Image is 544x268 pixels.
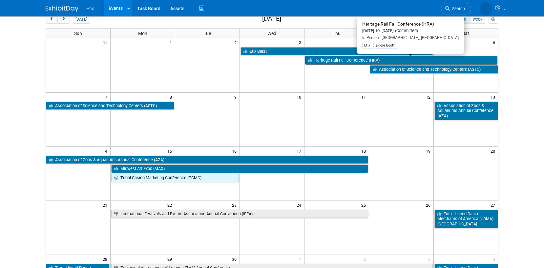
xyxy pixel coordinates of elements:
span: Wed [267,31,276,36]
span: 9 [234,93,240,101]
span: 10 [296,93,304,101]
a: International Festivals and Events Association Annual Convention (IFEA) [111,210,368,218]
a: Search [441,3,471,14]
span: Etix [86,6,94,11]
span: Mon [138,31,147,36]
span: Thu [333,31,341,36]
a: Tutu - United Dance Merchants of America (UDMA) [GEOGRAPHIC_DATA] [434,210,498,228]
span: 16 [231,147,240,155]
button: prev [46,15,58,24]
span: Search [450,6,465,11]
span: 13 [490,93,498,101]
span: 30 [231,255,240,263]
img: ExhibitDay [46,6,78,12]
a: Association of Science and Technology Centers (ASTC) [370,65,498,74]
span: 21 [102,201,110,209]
span: 2 [234,38,240,47]
span: [GEOGRAPHIC_DATA], [GEOGRAPHIC_DATA] [379,35,459,40]
span: 15 [167,147,175,155]
span: 1 [298,255,304,263]
span: (Committed) [393,28,418,33]
span: 24 [296,201,304,209]
a: Midwest Art Expo (MAX) [111,164,368,173]
button: [DATE] [73,15,90,24]
span: Sun [74,31,82,36]
a: Association of Zoos & Aquariums Annual Conference (AZA) [434,102,498,120]
span: 26 [425,201,433,209]
button: next [57,15,70,24]
span: 29 [167,255,175,263]
span: 20 [490,147,498,155]
span: 7 [104,93,110,101]
span: 14 [102,147,110,155]
span: 23 [231,201,240,209]
a: Association of Zoos & Aquariums Annual Conference (AZA) [46,156,368,164]
span: Sat [462,31,469,36]
span: 18 [361,147,369,155]
span: 6 [492,38,498,47]
a: Etix Blast [241,47,433,56]
button: myCustomButton [489,15,498,24]
a: Heritage Rail Fall Conference (HRA) [305,56,497,65]
span: 27 [490,201,498,209]
span: 22 [167,201,175,209]
span: 8 [169,93,175,101]
span: 12 [425,93,433,101]
span: 11 [361,93,369,101]
span: 25 [361,201,369,209]
span: 19 [425,147,433,155]
span: 3 [298,38,304,47]
div: Etix [362,43,372,48]
span: 2 [363,255,369,263]
i: Personalize Calendar [491,17,495,22]
div: single booth [373,43,397,48]
span: In-Person [362,35,379,40]
span: 1 [169,38,175,47]
a: Association of Science and Technology Centers (ASTC) [46,102,174,110]
a: Tribal Casino Marketing Conference (TCMC) [111,174,239,182]
span: 17 [296,147,304,155]
div: [DATE] to [DATE] [362,28,459,34]
span: 4 [492,255,498,263]
button: week [470,15,485,24]
img: Paige Redden [480,2,492,15]
span: Heritage Rail Fall Conference (HRA) [362,21,434,27]
span: Tue [204,31,211,36]
span: 28 [102,255,110,263]
span: 3 [428,255,433,263]
span: 31 [102,38,110,47]
h2: [DATE] [262,15,281,22]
